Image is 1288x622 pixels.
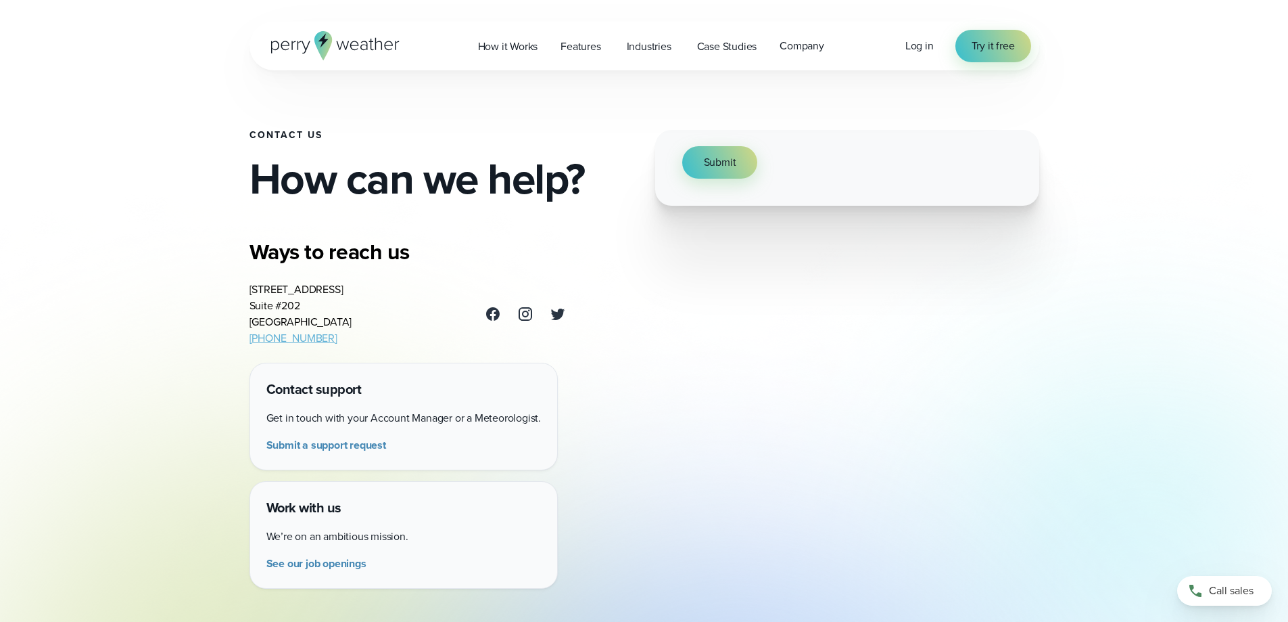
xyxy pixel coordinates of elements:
[249,330,337,346] a: [PHONE_NUMBER]
[467,32,550,60] a: How it Works
[704,154,736,171] span: Submit
[478,39,538,55] span: How it Works
[266,498,541,518] h4: Work with us
[249,238,566,265] h3: Ways to reach us
[627,39,671,55] span: Industries
[560,39,600,55] span: Features
[905,38,934,54] a: Log in
[266,556,372,572] a: See our job openings
[955,30,1031,62] a: Try it free
[686,32,769,60] a: Case Studies
[682,146,758,179] button: Submit
[972,38,1015,54] span: Try it free
[266,556,366,572] span: See our job openings
[1177,576,1272,606] a: Call sales
[697,39,757,55] span: Case Studies
[1209,583,1254,599] span: Call sales
[249,157,634,200] h2: How can we help?
[266,437,386,453] span: Submit a support request
[905,38,934,53] span: Log in
[266,529,541,545] p: We’re on an ambitious mission.
[266,437,391,453] a: Submit a support request
[266,380,541,399] h4: Contact support
[780,38,824,54] span: Company
[249,130,634,141] h1: Contact Us
[249,282,352,347] address: [STREET_ADDRESS] Suite #202 [GEOGRAPHIC_DATA]
[266,410,541,426] p: Get in touch with your Account Manager or a Meteorologist.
